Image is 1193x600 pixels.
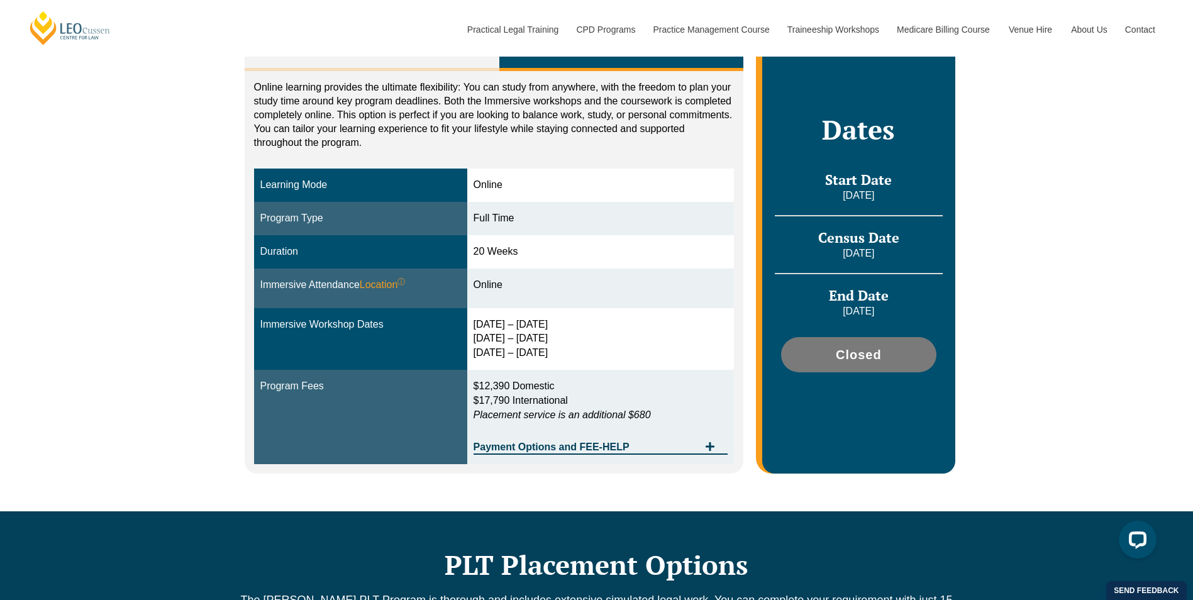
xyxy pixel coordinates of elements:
p: Online learning provides the ultimate flexibility: You can study from anywhere, with the freedom ... [254,81,735,150]
div: Online [474,178,728,192]
div: Program Fees [260,379,461,394]
a: Medicare Billing Course [887,3,999,57]
div: Duration [260,245,461,259]
span: Location [360,278,406,292]
sup: ⓘ [397,277,405,286]
span: Census Date [818,228,899,247]
span: End Date [829,286,889,304]
a: CPD Programs [567,3,643,57]
p: [DATE] [775,189,942,203]
span: $17,790 International [474,395,568,406]
a: Venue Hire [999,3,1062,57]
span: Payment Options and FEE-HELP [474,442,699,452]
h2: PLT Placement Options [238,549,955,581]
span: Start Date [825,170,892,189]
em: Placement service is an additional $680 [474,409,651,420]
a: Practice Management Course [644,3,778,57]
div: Immersive Workshop Dates [260,318,461,332]
iframe: LiveChat chat widget [1109,516,1162,569]
div: 20 Weeks [474,245,728,259]
div: [DATE] – [DATE] [DATE] – [DATE] [DATE] – [DATE] [474,318,728,361]
div: Tabs. Open items with Enter or Space, close with Escape and navigate using the Arrow keys. [245,31,744,473]
div: Learning Mode [260,178,461,192]
a: Traineeship Workshops [778,3,887,57]
a: Closed [781,337,936,372]
div: Online [474,278,728,292]
a: About Us [1062,3,1116,57]
p: [DATE] [775,304,942,318]
span: $12,390 Domestic [474,381,555,391]
a: Contact [1116,3,1165,57]
div: Full Time [474,211,728,226]
span: Closed [836,348,882,361]
div: Program Type [260,211,461,226]
div: Immersive Attendance [260,278,461,292]
p: [DATE] [775,247,942,260]
a: Practical Legal Training [458,3,567,57]
h2: Dates [775,114,942,145]
a: [PERSON_NAME] Centre for Law [28,10,112,46]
